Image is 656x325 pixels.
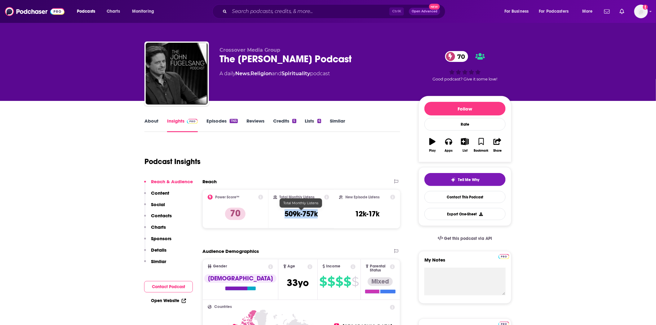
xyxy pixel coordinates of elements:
p: Reach & Audience [151,179,193,184]
p: Content [151,190,169,196]
span: $ [319,277,327,287]
span: $ [327,277,335,287]
span: Ctrl K [389,7,404,15]
p: Details [151,247,166,253]
span: Gender [213,264,227,268]
h2: Total Monthly Listens [280,195,315,199]
label: My Notes [424,257,506,268]
a: Spirituality [281,71,310,76]
div: 1165 [230,119,238,123]
span: More [582,7,593,16]
button: Contacts [144,213,172,224]
div: Apps [445,149,453,153]
span: New [429,4,440,10]
h2: New Episode Listens [345,195,379,199]
img: Podchaser Pro [187,119,198,124]
a: Get this podcast via API [433,231,497,246]
span: Open Advanced [412,10,437,13]
svg: Add a profile image [643,5,648,10]
a: Pro website [499,253,509,259]
input: Search podcasts, credits, & more... [229,6,389,16]
span: 70 [451,51,468,62]
p: Charts [151,224,166,230]
img: tell me why sparkle [451,177,456,182]
span: Monitoring [132,7,154,16]
img: Podchaser - Follow, Share and Rate Podcasts [5,6,64,17]
h1: Podcast Insights [144,157,201,166]
span: $ [335,277,343,287]
button: Charts [144,224,166,236]
span: Logged in as hmill [634,5,648,18]
button: Show profile menu [634,5,648,18]
a: About [144,118,158,132]
a: Reviews [246,118,264,132]
a: Religion [250,71,272,76]
span: $ [352,277,359,287]
span: 33 yo [287,277,309,289]
span: Charts [107,7,120,16]
button: Open AdvancedNew [409,8,440,15]
button: open menu [128,6,162,16]
button: Similar [144,258,166,270]
div: Rate [424,118,506,131]
span: Tell Me Why [458,177,480,182]
div: 6 [317,119,321,123]
h3: 509k-757k [285,209,318,219]
span: $ [344,277,351,287]
span: Countries [214,305,232,309]
h3: 12k-17k [355,209,379,219]
span: Podcasts [77,7,95,16]
button: Content [144,190,169,201]
div: Search podcasts, credits, & more... [218,4,451,19]
p: Similar [151,258,166,264]
span: For Business [504,7,529,16]
button: List [457,134,473,156]
div: [DEMOGRAPHIC_DATA] [204,274,277,283]
button: Share [490,134,506,156]
div: Bookmark [474,149,489,153]
button: Follow [424,102,506,115]
span: , [250,71,250,76]
button: open menu [578,6,601,16]
a: News [235,71,250,76]
span: Parental Status [370,264,389,272]
button: Reach & Audience [144,179,193,190]
a: Credits5 [273,118,296,132]
div: Mixed [368,277,393,286]
span: Get this podcast via API [444,236,492,241]
p: Sponsors [151,236,171,241]
p: Contacts [151,213,172,219]
h2: Power Score™ [215,195,239,199]
span: Good podcast? Give it some love! [432,77,498,81]
a: Contact This Podcast [424,191,506,203]
a: 70 [445,51,468,62]
span: and [272,71,281,76]
div: Share [493,149,502,153]
button: Export One-Sheet [424,208,506,220]
p: 70 [225,208,246,220]
div: A daily podcast [219,70,330,77]
button: Contact Podcast [144,281,193,292]
a: Open Website [151,298,186,303]
h2: Reach [202,179,217,184]
button: Details [144,247,166,258]
button: tell me why sparkleTell Me Why [424,173,506,186]
img: The John Fugelsang Podcast [146,43,208,105]
button: open menu [73,6,103,16]
a: Lists6 [305,118,321,132]
span: Crossover Media Group [219,47,280,53]
a: Charts [103,6,124,16]
button: Apps [441,134,457,156]
a: Similar [330,118,345,132]
button: open menu [500,6,537,16]
button: Sponsors [144,236,171,247]
div: Play [429,149,436,153]
button: Play [424,134,441,156]
span: Age [288,264,295,268]
span: Income [326,264,341,268]
img: User Profile [634,5,648,18]
p: Social [151,201,165,207]
a: Show notifications dropdown [602,6,612,17]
